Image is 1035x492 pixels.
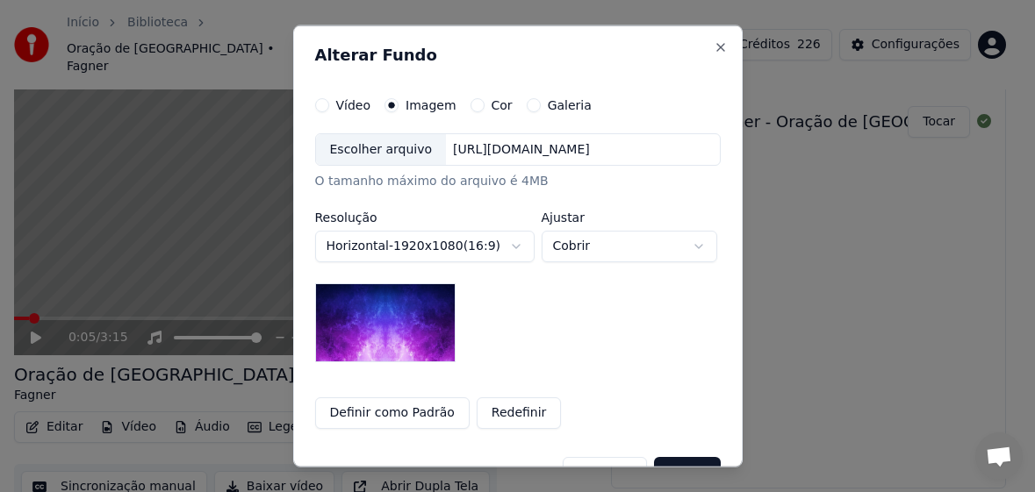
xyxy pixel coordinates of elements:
[315,173,721,190] div: O tamanho máximo do arquivo é 4MB
[315,211,535,224] label: Resolução
[477,397,562,429] button: Redefinir
[315,397,470,429] button: Definir como Padrão
[492,98,513,111] label: Cor
[542,211,717,224] label: Ajustar
[316,133,447,165] div: Escolher arquivo
[548,98,592,111] label: Galeria
[406,98,456,111] label: Imagem
[654,457,721,488] button: Salvar
[446,140,597,158] div: [URL][DOMAIN_NAME]
[336,98,371,111] label: Vídeo
[315,46,721,62] h2: Alterar Fundo
[563,457,647,488] button: Cancelar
